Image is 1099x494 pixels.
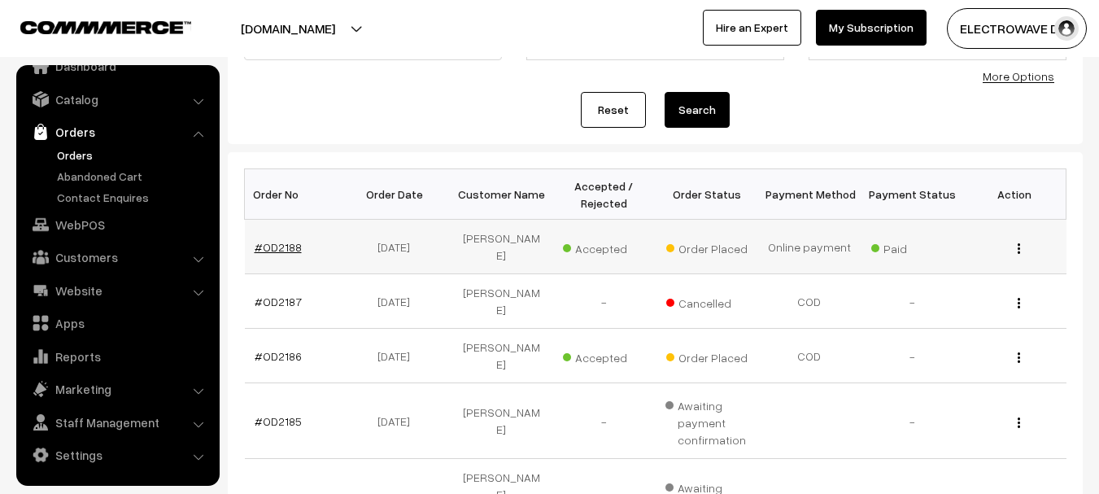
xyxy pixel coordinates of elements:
a: Website [20,276,214,305]
a: #OD2187 [255,295,302,308]
span: Cancelled [666,291,748,312]
a: COMMMERCE [20,16,163,36]
td: [DATE] [347,274,450,329]
span: Awaiting payment confirmation [665,393,748,448]
a: Contact Enquires [53,189,214,206]
td: [DATE] [347,220,450,274]
a: Dashboard [20,51,214,81]
td: [PERSON_NAME] [450,383,552,459]
td: - [552,383,655,459]
a: More Options [983,69,1054,83]
th: Customer Name [450,169,552,220]
a: Hire an Expert [703,10,801,46]
th: Action [963,169,1066,220]
a: Catalog [20,85,214,114]
td: - [552,274,655,329]
a: Marketing [20,374,214,404]
a: Orders [20,117,214,146]
th: Order Date [347,169,450,220]
td: [DATE] [347,383,450,459]
img: Menu [1018,243,1020,254]
a: Staff Management [20,408,214,437]
button: [DOMAIN_NAME] [184,8,392,49]
span: Accepted [563,345,644,366]
a: Settings [20,440,214,470]
img: Menu [1018,298,1020,308]
img: Menu [1018,352,1020,363]
td: - [861,274,963,329]
a: #OD2186 [255,349,302,363]
td: COD [758,329,861,383]
button: ELECTROWAVE DE… [947,8,1087,49]
th: Accepted / Rejected [552,169,655,220]
td: Online payment [758,220,861,274]
img: user [1054,16,1079,41]
a: WebPOS [20,210,214,239]
th: Order Status [656,169,758,220]
a: Reports [20,342,214,371]
td: [PERSON_NAME] [450,274,552,329]
a: Apps [20,308,214,338]
a: Orders [53,146,214,164]
th: Payment Method [758,169,861,220]
td: [DATE] [347,329,450,383]
td: COD [758,274,861,329]
a: #OD2188 [255,240,302,254]
a: Customers [20,243,214,272]
button: Search [665,92,730,128]
a: Reset [581,92,646,128]
a: #OD2185 [255,414,302,428]
span: Order Placed [666,236,748,257]
a: Abandoned Cart [53,168,214,185]
span: Paid [871,236,953,257]
td: [PERSON_NAME] [450,220,552,274]
img: Menu [1018,417,1020,428]
a: My Subscription [816,10,927,46]
td: - [861,329,963,383]
span: Order Placed [666,345,748,366]
td: [PERSON_NAME] [450,329,552,383]
th: Payment Status [861,169,963,220]
td: - [861,383,963,459]
th: Order No [245,169,347,220]
img: COMMMERCE [20,21,191,33]
span: Accepted [563,236,644,257]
